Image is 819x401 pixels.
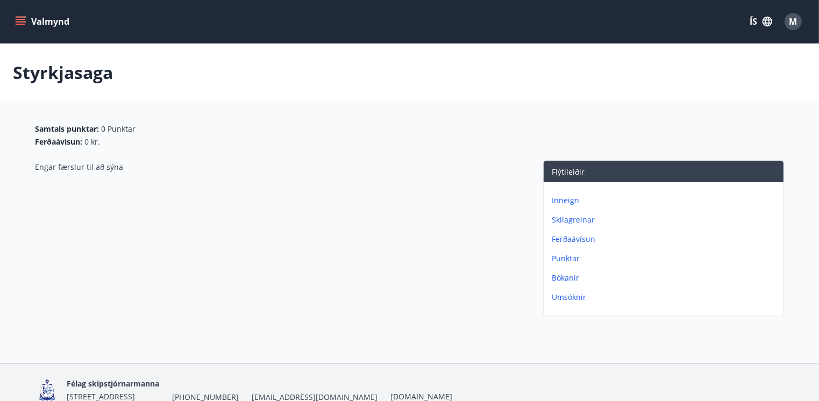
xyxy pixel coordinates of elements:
button: M [780,9,806,34]
span: Ferðaávísun : [35,137,83,147]
span: Samtals punktar : [35,124,99,134]
p: Bókanir [552,273,779,283]
button: menu [13,12,74,31]
p: Punktar [552,253,779,264]
span: 0 kr. [85,137,101,147]
span: M [789,16,797,27]
p: Skilagreinar [552,214,779,225]
span: Félag skipstjórnarmanna [67,378,160,389]
p: Inneign [552,195,779,206]
button: ÍS [744,12,778,31]
span: 0 Punktar [102,124,136,134]
span: Flýtileiðir [552,167,585,177]
span: Engar færslur til að sýna [35,162,124,172]
p: Umsóknir [552,292,779,303]
p: Ferðaávísun [552,234,779,245]
p: Styrkjasaga [13,61,113,84]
